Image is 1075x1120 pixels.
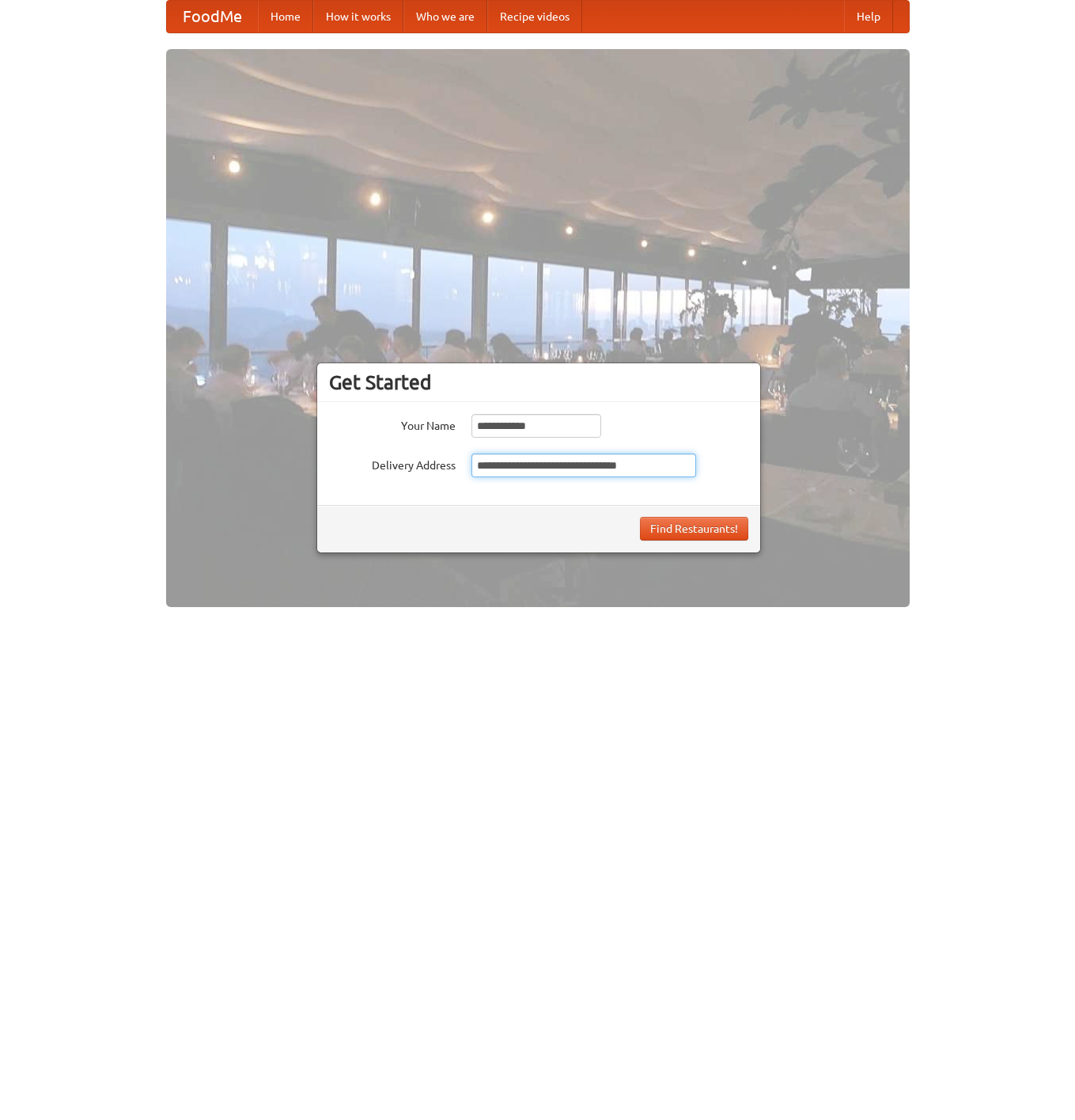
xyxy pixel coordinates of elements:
label: Delivery Address [329,454,456,473]
h3: Get Started [329,370,748,394]
label: Your Name [329,414,456,434]
a: Help [844,1,893,32]
a: Who we are [403,1,487,32]
a: How it works [313,1,403,32]
a: FoodMe [167,1,258,32]
button: Find Restaurants! [640,517,748,541]
a: Recipe videos [487,1,582,32]
a: Home [258,1,313,32]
